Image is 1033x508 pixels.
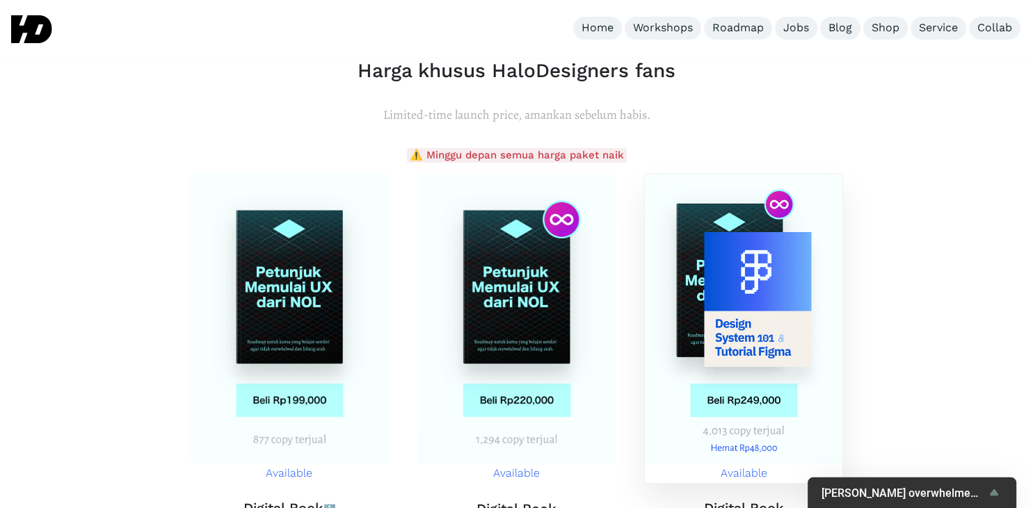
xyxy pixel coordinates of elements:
button: Show survey - Ngerasa overwhelmed ga pas pertama kali belajar UX? 🙄 [822,484,1002,501]
div: Shop [872,21,899,35]
a: Blog [820,17,860,40]
div: Blog [828,21,852,35]
a: Available [190,174,390,484]
div: Roadmap [712,21,764,35]
a: Roadmap [704,17,772,40]
a: Workshops [625,17,701,40]
p: Available [417,464,616,484]
div: Service [919,21,958,35]
a: Collab [969,17,1020,40]
span: ⚠️ Minggu depan semua harga paket naik [407,148,627,163]
a: Service [911,17,966,40]
div: Jobs [783,21,809,35]
a: Available [417,174,616,484]
p: Available [645,464,843,484]
img: harga buku petunjuk memulai ux dari nol paket b [417,174,616,464]
div: Workshops [633,21,693,35]
p: Available [191,464,389,484]
a: Home [573,17,622,40]
span: [PERSON_NAME] overwhelmed ga pas pertama kali belajar UX? 🙄 [822,486,986,500]
img: harga buku petunjuk memulai ux dari nol paket c [191,174,389,464]
div: Collab [977,21,1012,35]
p: Limited-time launch price, amankan sebelum habis. [190,104,844,126]
div: Home [582,21,614,35]
a: Shop [863,17,908,40]
a: Jobs [775,17,817,40]
a: Available [644,174,844,484]
h2: Harga khusus HaloDesigners fans [190,59,844,83]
